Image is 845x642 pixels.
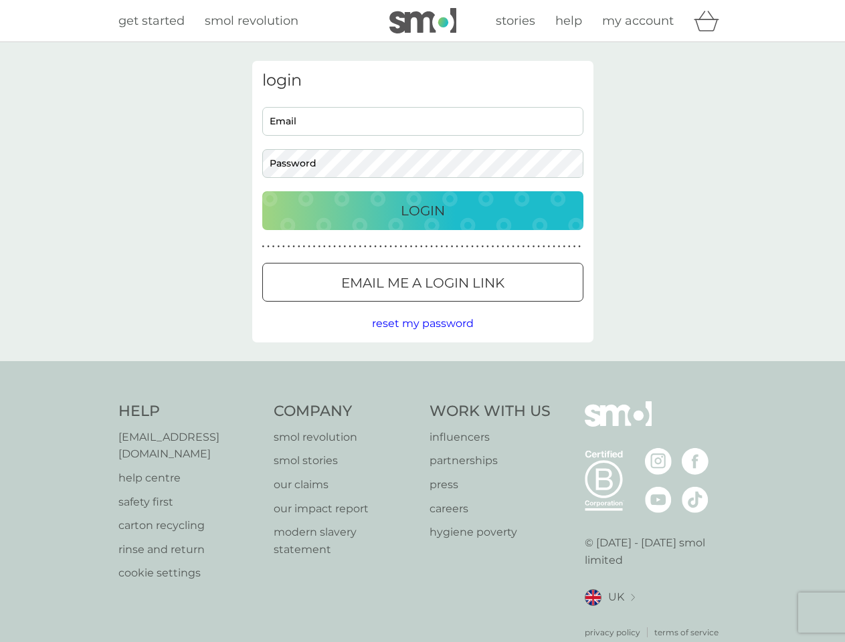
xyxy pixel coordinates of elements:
[401,200,445,221] p: Login
[313,243,316,250] p: ●
[303,243,306,250] p: ●
[118,494,261,511] a: safety first
[274,401,416,422] h4: Company
[118,469,261,487] a: help centre
[430,524,551,541] a: hygiene poverty
[430,401,551,422] h4: Work With Us
[585,534,727,568] p: © [DATE] - [DATE] smol limited
[118,13,185,28] span: get started
[555,13,582,28] span: help
[563,243,565,250] p: ●
[405,243,407,250] p: ●
[274,524,416,558] a: modern slavery statement
[274,476,416,494] a: our claims
[694,7,727,34] div: basket
[262,191,583,230] button: Login
[292,243,295,250] p: ●
[507,243,510,250] p: ●
[369,243,372,250] p: ●
[631,594,635,601] img: select a new location
[602,13,674,28] span: my account
[274,429,416,446] a: smol revolution
[349,243,351,250] p: ●
[456,243,458,250] p: ●
[440,243,443,250] p: ●
[323,243,326,250] p: ●
[344,243,347,250] p: ●
[548,243,551,250] p: ●
[568,243,571,250] p: ●
[461,243,464,250] p: ●
[385,243,387,250] p: ●
[308,243,310,250] p: ●
[430,243,433,250] p: ●
[426,243,428,250] p: ●
[654,626,719,639] a: terms of service
[608,588,624,606] span: UK
[288,243,290,250] p: ●
[274,452,416,469] a: smol stories
[522,243,525,250] p: ●
[430,452,551,469] a: partnerships
[585,589,601,606] img: UK flag
[328,243,331,250] p: ●
[339,243,341,250] p: ●
[262,243,265,250] p: ●
[277,243,280,250] p: ●
[451,243,454,250] p: ●
[585,401,652,447] img: smol
[602,11,674,31] a: my account
[410,243,413,250] p: ●
[298,243,300,250] p: ●
[527,243,530,250] p: ●
[118,429,261,463] a: [EMAIL_ADDRESS][DOMAIN_NAME]
[585,626,640,639] a: privacy policy
[359,243,361,250] p: ●
[118,517,261,534] a: carton recycling
[389,8,456,33] img: smol
[486,243,489,250] p: ●
[436,243,438,250] p: ●
[645,448,672,475] img: visit the smol Instagram page
[682,448,709,475] img: visit the smol Facebook page
[372,317,474,330] span: reset my password
[374,243,377,250] p: ●
[272,243,275,250] p: ●
[333,243,336,250] p: ●
[496,13,535,28] span: stories
[512,243,514,250] p: ●
[205,13,298,28] span: smol revolution
[118,11,185,31] a: get started
[267,243,270,250] p: ●
[476,243,479,250] p: ●
[420,243,423,250] p: ●
[341,272,504,294] p: Email me a login link
[118,564,261,582] p: cookie settings
[430,476,551,494] a: press
[205,11,298,31] a: smol revolution
[379,243,382,250] p: ●
[496,243,499,250] p: ●
[553,243,555,250] p: ●
[471,243,474,250] p: ●
[415,243,417,250] p: ●
[118,541,261,558] p: rinse and return
[354,243,357,250] p: ●
[537,243,540,250] p: ●
[573,243,576,250] p: ●
[481,243,484,250] p: ●
[318,243,320,250] p: ●
[389,243,392,250] p: ●
[645,486,672,513] img: visit the smol Youtube page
